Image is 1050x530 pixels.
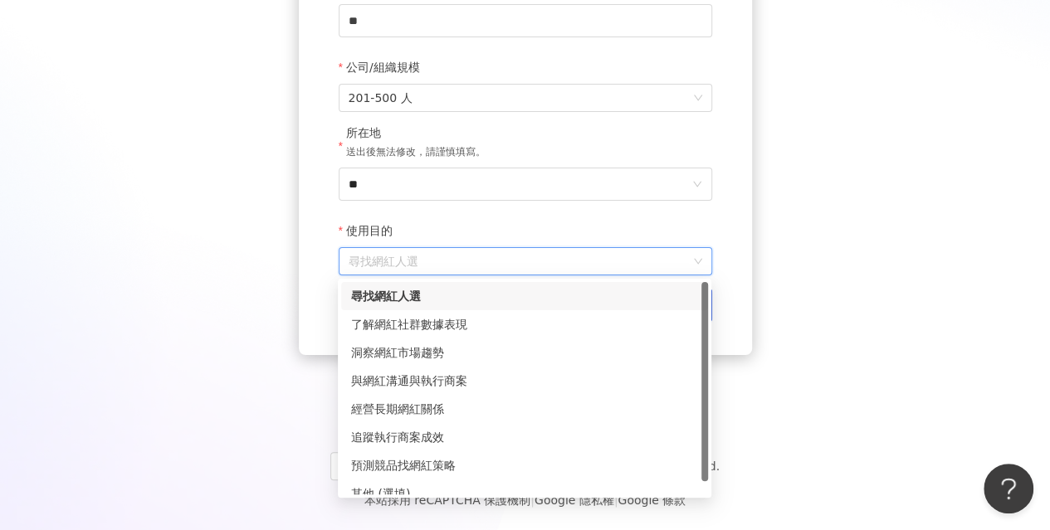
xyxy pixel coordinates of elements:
[351,315,698,333] div: 了解網紅社群數據表現
[351,287,698,305] div: 尋找網紅人選
[351,484,698,503] div: 其他 (選填)
[346,125,486,142] div: 所在地
[339,4,712,37] input: 工作區名稱
[341,423,708,451] div: 追蹤執行商案成效
[346,144,486,161] p: 送出後無法修改，請謹慎填寫。
[351,428,698,446] div: 追蹤執行商案成效
[339,214,405,247] label: 使用目的
[349,248,702,275] span: 尋找網紅人選
[618,494,686,507] a: Google 條款
[341,451,708,479] div: 預測競品找網紅策略
[351,343,698,362] div: 洞察網紅市場趨勢
[339,51,432,84] label: 公司/組織規模
[349,85,702,111] span: 201-500 人
[341,395,708,423] div: 經營長期網紅關係
[341,367,708,395] div: 與網紅溝通與執行商案
[351,400,698,418] div: 經營長期網紅關係
[341,282,708,310] div: 尋找網紅人選
[341,310,708,338] div: 了解網紅社群數據表現
[351,456,698,474] div: 預測競品找網紅策略
[341,338,708,367] div: 洞察網紅市場趨勢
[364,490,686,510] span: 本站採用 reCAPTCHA 保護機制
[984,464,1033,513] iframe: Help Scout Beacon - Open
[341,479,708,508] div: 其他 (選填)
[530,494,535,507] span: |
[535,494,614,507] a: Google 隱私權
[614,494,618,507] span: |
[351,372,698,390] div: 與網紅溝通與執行商案
[692,179,702,189] span: down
